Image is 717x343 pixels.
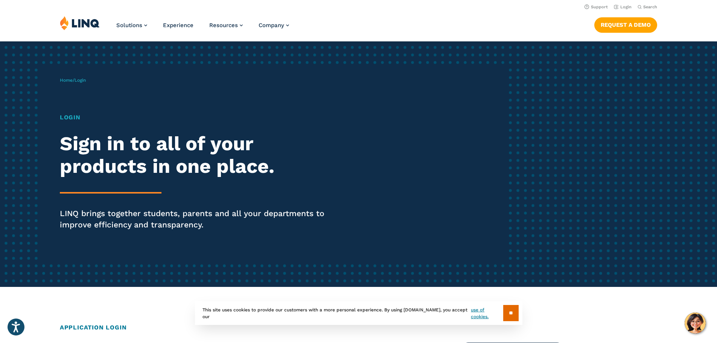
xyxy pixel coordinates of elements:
a: Support [585,5,608,9]
a: Request a Demo [594,17,657,32]
a: Company [259,22,289,29]
span: / [60,78,86,83]
button: Hello, have a question? Let’s chat. [685,313,706,334]
span: Company [259,22,284,29]
h2: Sign in to all of your products in one place. [60,133,336,178]
span: Solutions [116,22,142,29]
nav: Primary Navigation [116,16,289,41]
a: Experience [163,22,193,29]
p: LINQ brings together students, parents and all your departments to improve efficiency and transpa... [60,208,336,230]
a: Login [614,5,632,9]
h1: Login [60,113,336,122]
nav: Button Navigation [594,16,657,32]
img: LINQ | K‑12 Software [60,16,100,30]
a: Home [60,78,73,83]
div: This site uses cookies to provide our customers with a more personal experience. By using [DOMAIN... [195,301,522,325]
span: Resources [209,22,238,29]
span: Login [75,78,86,83]
a: Resources [209,22,243,29]
button: Open Search Bar [638,4,657,10]
span: Search [643,5,657,9]
a: use of cookies. [471,306,503,320]
a: Solutions [116,22,147,29]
